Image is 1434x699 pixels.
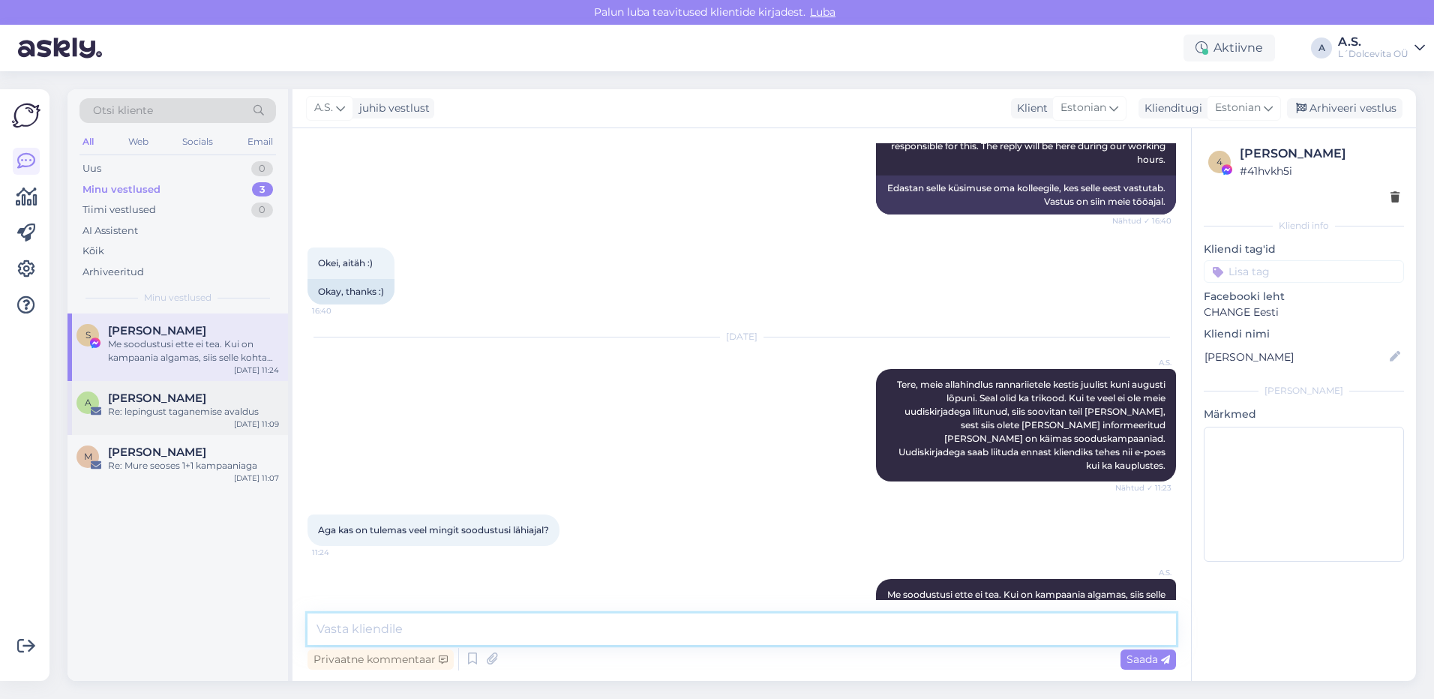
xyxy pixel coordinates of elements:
div: [DATE] 11:07 [234,472,279,484]
div: Arhiveeritud [82,265,144,280]
span: 11:24 [312,547,368,558]
div: Socials [179,132,216,151]
p: Kliendi tag'id [1204,241,1404,257]
span: A.S. [1115,357,1171,368]
div: L´Dolcevita OÜ [1338,48,1408,60]
span: Okei, aitäh :) [318,257,373,268]
div: A [1311,37,1332,58]
img: Askly Logo [12,101,40,130]
div: All [79,132,97,151]
div: [DATE] 11:24 [234,364,279,376]
div: A.S. [1338,36,1408,48]
div: Re: Mure seoses 1+1 kampaaniaga [108,459,279,472]
span: A [85,397,91,408]
div: Privaatne kommentaar [307,649,454,670]
div: Tiimi vestlused [82,202,156,217]
span: S [85,329,91,340]
div: Me soodustusi ette ei tea. Kui on kampaania algamas, siis selle kohta tuleb ka uudiskiri alati ka... [108,337,279,364]
p: Facebooki leht [1204,289,1404,304]
p: CHANGE Eesti [1204,304,1404,320]
p: Kliendi nimi [1204,326,1404,342]
span: Estonian [1060,100,1106,116]
span: Tere, meie allahindlus rannariietele kestis juulist kuni augusti lõpuni. Seal olid ka trikood. Ku... [897,379,1168,471]
div: Klienditugi [1138,100,1202,116]
span: Minu vestlused [144,291,211,304]
div: AI Assistent [82,223,138,238]
span: 4 [1216,156,1222,167]
span: A.S. [314,100,333,116]
span: Nähtud ✓ 16:40 [1112,215,1171,226]
div: 0 [251,202,273,217]
span: Sandra Valk [108,324,206,337]
div: Email [244,132,276,151]
div: Aktiivne [1183,34,1275,61]
span: Aga kas on tulemas veel mingit soodustusi lähiajal? [318,524,549,535]
input: Lisa nimi [1204,349,1387,365]
div: 3 [252,182,273,197]
div: [DATE] [307,330,1176,343]
div: Kliendi info [1204,219,1404,232]
div: Kõik [82,244,104,259]
span: Estonian [1215,100,1261,116]
div: [PERSON_NAME] [1240,145,1399,163]
div: Okay, thanks :) [307,279,394,304]
span: 16:40 [312,305,368,316]
span: Aina Merisalu [108,391,206,405]
input: Lisa tag [1204,260,1404,283]
div: Re: lepingust taganemise avaldus [108,405,279,418]
div: Klient [1011,100,1048,116]
span: M [84,451,92,462]
div: juhib vestlust [353,100,430,116]
div: Minu vestlused [82,182,160,197]
span: Nähtud ✓ 11:23 [1115,482,1171,493]
div: Edastan selle küsimuse oma kolleegile, kes selle eest vastutab. Vastus on siin meie tööajal. [876,175,1176,214]
span: Saada [1126,652,1170,666]
div: [PERSON_NAME] [1204,384,1404,397]
div: Arhiveeri vestlus [1287,98,1402,118]
span: Otsi kliente [93,103,153,118]
span: A.S. [1115,567,1171,578]
div: 0 [251,161,273,176]
span: I will forward this question to my colleague, who is responsible for this. The reply will be here... [891,127,1168,165]
div: # 41hvkh5i [1240,163,1399,179]
span: Me soodustusi ette ei tea. Kui on kampaania algamas, siis selle kohta tuleb ka uudiskiri alati ka... [887,589,1168,613]
span: Miina Mägi [108,445,206,459]
span: Luba [805,5,840,19]
div: [DATE] 11:09 [234,418,279,430]
div: Uus [82,161,101,176]
p: Märkmed [1204,406,1404,422]
div: Web [125,132,151,151]
a: A.S.L´Dolcevita OÜ [1338,36,1425,60]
